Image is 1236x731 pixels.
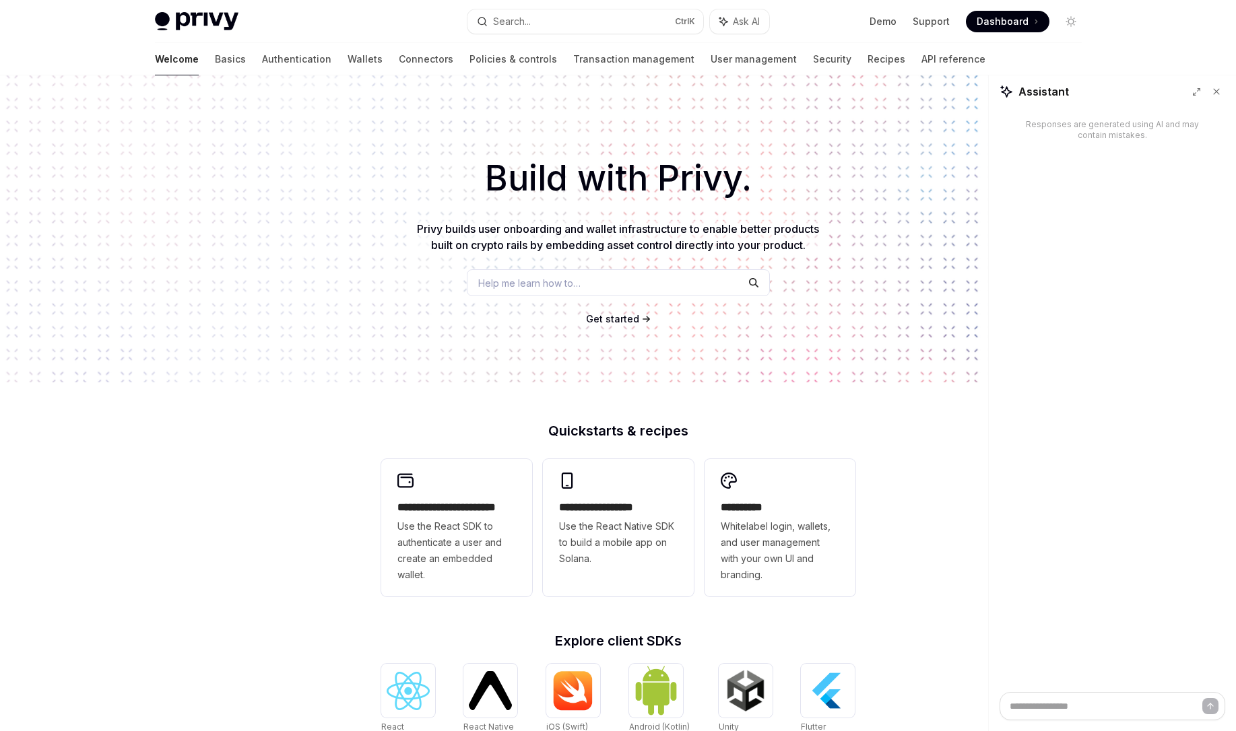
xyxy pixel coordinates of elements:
span: Get started [586,313,639,324]
span: Help me learn how to… [478,276,581,290]
a: **** *****Whitelabel login, wallets, and user management with your own UI and branding. [705,459,855,596]
h2: Explore client SDKs [381,634,855,648]
a: Security [813,43,851,75]
a: Policies & controls [469,43,557,75]
a: User management [711,43,797,75]
img: React Native [469,671,512,709]
span: Dashboard [977,15,1029,28]
a: Wallets [348,43,383,75]
span: Use the React Native SDK to build a mobile app on Solana. [559,518,678,567]
img: Unity [724,669,767,712]
a: Get started [586,312,639,326]
a: Support [913,15,950,28]
button: Toggle dark mode [1060,11,1082,32]
a: Transaction management [573,43,694,75]
a: Connectors [399,43,453,75]
h2: Quickstarts & recipes [381,424,855,438]
img: light logo [155,12,238,31]
img: React [387,672,430,710]
a: Basics [215,43,246,75]
span: Whitelabel login, wallets, and user management with your own UI and branding. [721,518,839,583]
a: Dashboard [966,11,1049,32]
a: Welcome [155,43,199,75]
a: Recipes [868,43,905,75]
img: Flutter [806,669,849,712]
a: Demo [870,15,897,28]
img: iOS (Swift) [552,670,595,711]
span: Use the React SDK to authenticate a user and create an embedded wallet. [397,518,516,583]
a: API reference [921,43,985,75]
span: Assistant [1018,83,1069,100]
a: Authentication [262,43,331,75]
div: Search... [493,13,531,30]
span: Ctrl K [675,16,695,27]
img: Android (Kotlin) [635,665,678,716]
div: Responses are generated using AI and may contain mistakes. [1021,119,1204,141]
a: **** **** **** ***Use the React Native SDK to build a mobile app on Solana. [543,459,694,596]
button: Search...CtrlK [467,9,703,34]
span: Privy builds user onboarding and wallet infrastructure to enable better products built on crypto ... [417,222,819,252]
h1: Build with Privy. [22,152,1214,205]
span: Ask AI [733,15,760,28]
button: Ask AI [710,9,769,34]
button: Send message [1202,698,1218,714]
